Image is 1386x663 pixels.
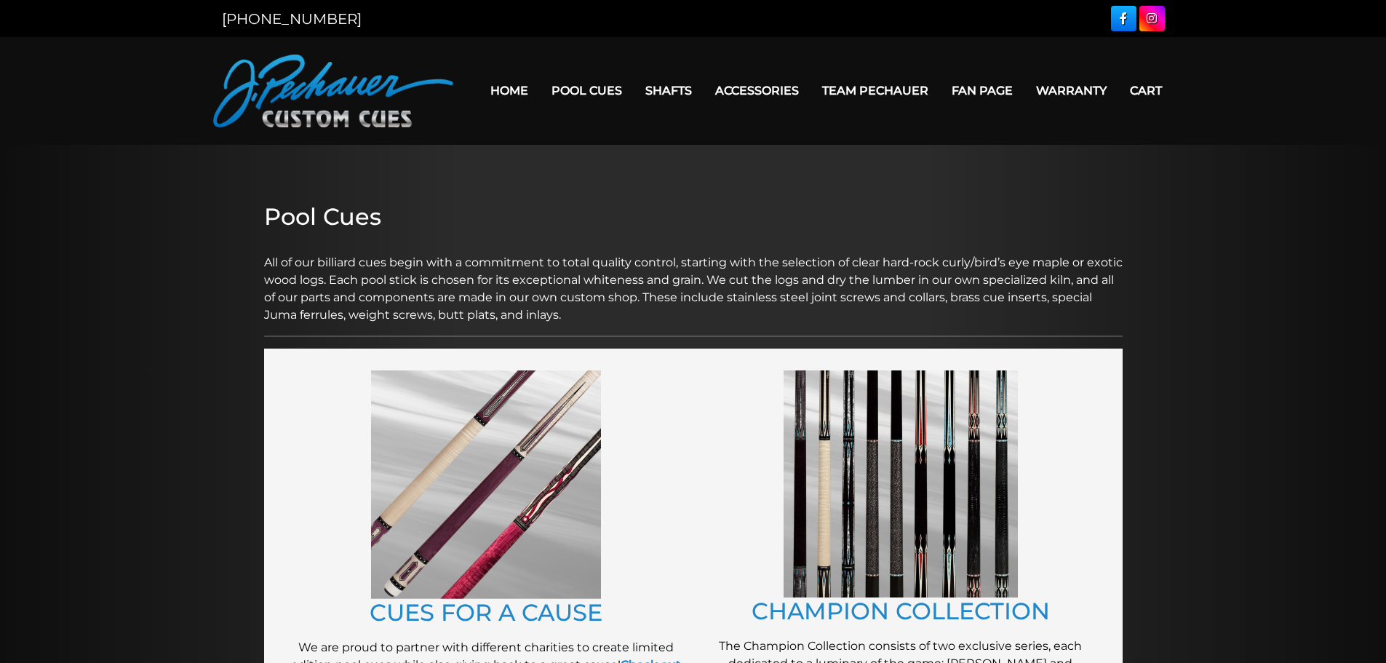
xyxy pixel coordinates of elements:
[479,72,540,109] a: Home
[264,237,1123,324] p: All of our billiard cues begin with a commitment to total quality control, starting with the sele...
[540,72,634,109] a: Pool Cues
[1024,72,1118,109] a: Warranty
[222,10,362,28] a: [PHONE_NUMBER]
[264,203,1123,231] h2: Pool Cues
[811,72,940,109] a: Team Pechauer
[704,72,811,109] a: Accessories
[752,597,1050,625] a: CHAMPION COLLECTION
[370,598,602,627] a: CUES FOR A CAUSE
[940,72,1024,109] a: Fan Page
[213,55,453,127] img: Pechauer Custom Cues
[1118,72,1174,109] a: Cart
[634,72,704,109] a: Shafts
